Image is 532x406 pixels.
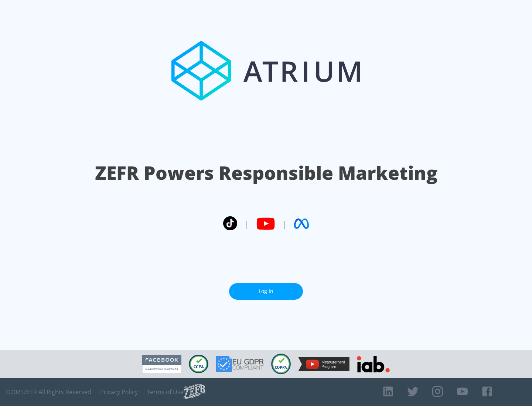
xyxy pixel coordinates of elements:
img: YouTube Measurement Program [298,357,349,371]
h1: ZEFR Powers Responsible Marketing [95,160,437,186]
img: IAB [357,356,390,372]
img: Facebook Marketing Partner [142,355,181,374]
a: Privacy Policy [100,388,138,396]
span: © 2025 ZEFR All Rights Reserved [6,388,91,396]
img: GDPR Compliant [216,356,264,372]
span: | [282,218,287,229]
img: COPPA Compliant [271,354,291,374]
img: CCPA Compliant [189,355,208,373]
a: Terms of Use [147,388,184,396]
span: | [245,218,249,229]
a: Log In [229,283,303,300]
